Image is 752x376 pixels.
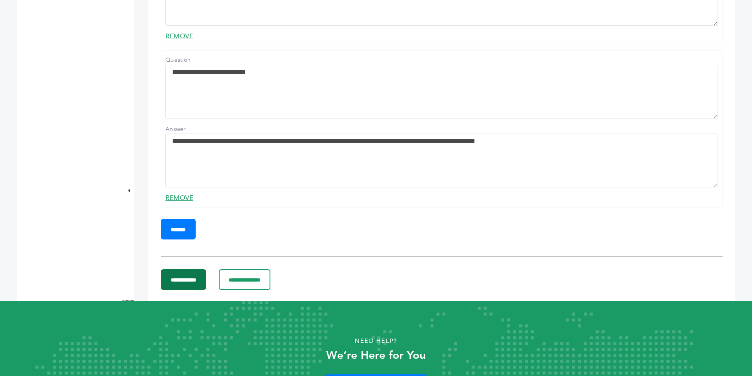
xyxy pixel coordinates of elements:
[326,348,426,363] strong: We’re Here for You
[38,335,715,347] p: Need Help?
[165,56,224,64] label: Question
[165,32,193,41] a: REMOVE
[165,125,224,134] label: Answer
[165,193,193,202] a: REMOVE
